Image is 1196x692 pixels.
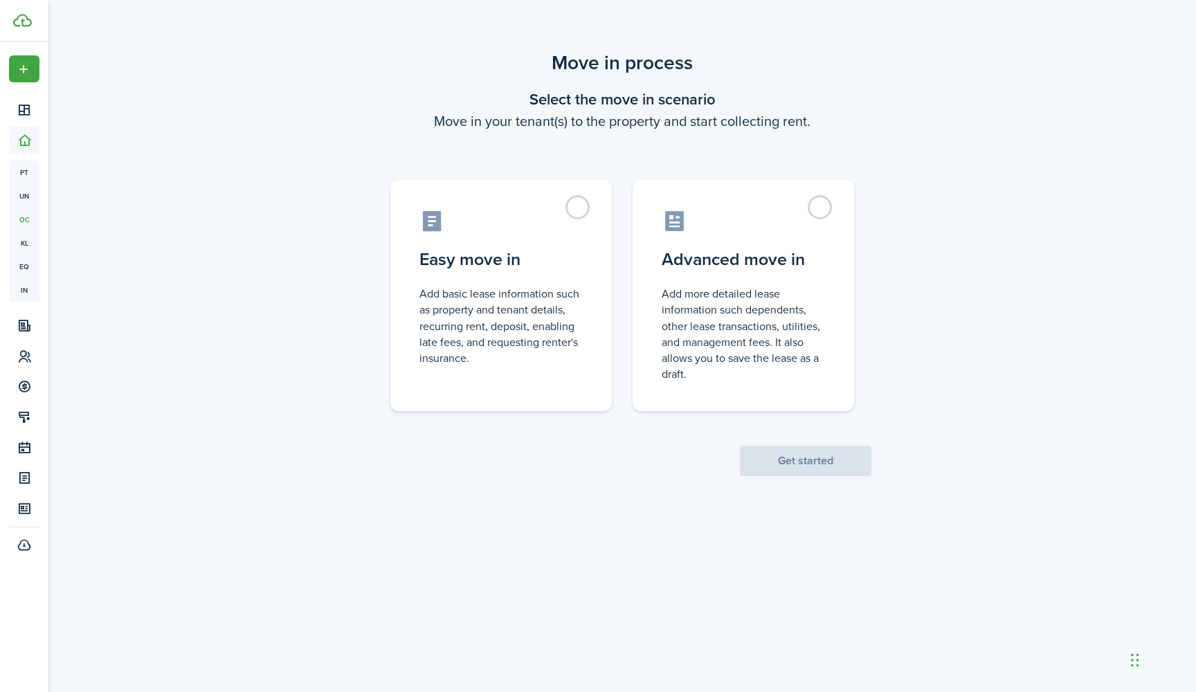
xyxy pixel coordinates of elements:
[662,286,825,382] control-radio-card-description: Add more detailed lease information such dependents, other lease transactions, utilities, and man...
[13,14,32,27] img: TenantCloud
[373,88,871,111] wizard-step-header-title: Select the move in scenario
[9,278,39,302] a: in
[9,55,39,82] button: Open menu
[9,161,39,184] a: pt
[9,231,39,255] a: kl
[419,247,583,272] control-radio-card-title: Easy move in
[9,184,39,208] a: un
[1127,626,1196,692] iframe: Chat Widget
[373,48,871,78] scenario-title: Move in process
[419,286,583,366] control-radio-card-description: Add basic lease information such as property and tenant details, recurring rent, deposit, enablin...
[9,255,39,278] a: eq
[373,111,871,131] wizard-step-header-description: Move in your tenant(s) to the property and start collecting rent.
[662,247,825,272] control-radio-card-title: Advanced move in
[1131,639,1139,681] div: Drag
[9,208,39,231] a: oc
